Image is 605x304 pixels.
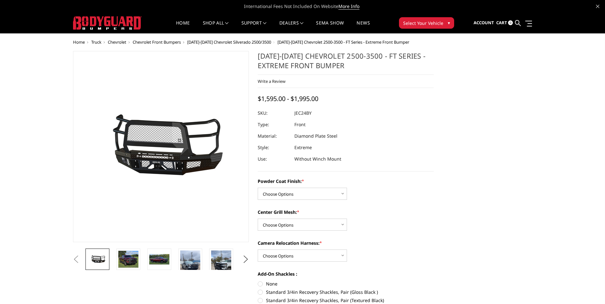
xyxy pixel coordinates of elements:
[71,255,81,264] button: Previous
[133,39,181,45] a: Chevrolet Front Bumpers
[496,20,507,25] span: Cart
[258,280,434,287] label: None
[258,130,290,142] dt: Material:
[149,254,169,265] img: 2024-2025 Chevrolet 2500-3500 - FT Series - Extreme Front Bumper
[474,14,494,32] a: Account
[258,240,434,246] label: Camera Relocation Harness:
[294,130,337,142] dd: Diamond Plate Steel
[399,17,454,29] button: Select Your Vehicle
[357,21,370,33] a: News
[573,273,605,304] iframe: Chat Widget
[258,107,290,119] dt: SKU:
[277,39,409,45] span: [DATE]-[DATE] Chevrolet 2500-3500 - FT Series - Extreme Front Bumper
[241,255,250,264] button: Next
[258,271,434,277] label: Add-On Shackles :
[508,20,513,25] span: 0
[180,250,200,286] img: 2024-2025 Chevrolet 2500-3500 - FT Series - Extreme Front Bumper
[108,39,126,45] a: Chevrolet
[187,39,271,45] a: [DATE]-[DATE] Chevrolet Silverado 2500/3500
[294,107,312,119] dd: JEC24BY
[176,21,190,33] a: Home
[338,3,359,10] a: More Info
[241,21,267,33] a: Support
[258,289,434,295] label: Standard 3/4in Recovery Shackles, Pair (Gloss Black )
[258,78,285,84] a: Write a Review
[258,178,434,185] label: Powder Coat Finish:
[258,142,290,153] dt: Style:
[448,19,450,26] span: ▾
[73,39,85,45] a: Home
[258,209,434,215] label: Center Grill Mesh:
[279,21,304,33] a: Dealers
[91,39,101,45] a: Truck
[73,51,249,242] a: 2024-2025 Chevrolet 2500-3500 - FT Series - Extreme Front Bumper
[258,153,290,165] dt: Use:
[294,142,312,153] dd: Extreme
[496,14,513,32] a: Cart 0
[403,20,443,26] span: Select Your Vehicle
[294,119,306,130] dd: Front
[73,16,142,30] img: BODYGUARD BUMPERS
[474,20,494,25] span: Account
[294,153,341,165] dd: Without Winch Mount
[211,250,231,286] img: 2024-2025 Chevrolet 2500-3500 - FT Series - Extreme Front Bumper
[203,21,229,33] a: shop all
[118,251,138,268] img: 2024-2025 Chevrolet 2500-3500 - FT Series - Extreme Front Bumper
[258,51,434,75] h1: [DATE]-[DATE] Chevrolet 2500-3500 - FT Series - Extreme Front Bumper
[258,119,290,130] dt: Type:
[316,21,344,33] a: SEMA Show
[258,94,318,103] span: $1,595.00 - $1,995.00
[258,297,434,304] label: Standard 3/4in Recovery Shackles, Pair (Textured Black)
